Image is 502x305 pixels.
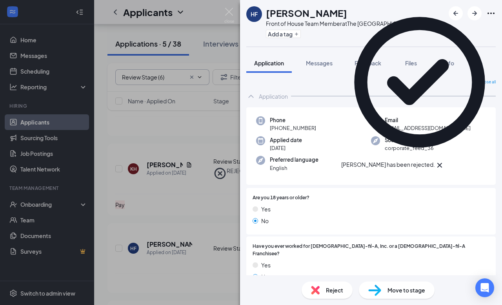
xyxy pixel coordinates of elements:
[253,243,489,258] span: Have you ever worked for [DEMOGRAPHIC_DATA]-fil-A, Inc. or a [DEMOGRAPHIC_DATA]-fil-A Franchisee?
[259,92,288,100] div: Application
[253,194,309,202] span: Are you 18 years or older?
[266,30,301,38] button: PlusAdd a tag
[387,286,425,294] span: Move to stage
[270,116,316,124] span: Phone
[341,161,435,170] div: [PERSON_NAME] has been rejected.
[266,6,347,20] h1: [PERSON_NAME]
[261,205,271,213] span: Yes
[294,32,299,36] svg: Plus
[270,164,318,172] span: English
[270,124,316,132] span: [PHONE_NUMBER]
[254,60,284,67] span: Application
[270,144,302,152] span: [DATE]
[306,60,333,67] span: Messages
[270,156,318,164] span: Preferred language
[270,136,302,144] span: Applied date
[475,278,494,297] div: Open Intercom Messenger
[261,261,271,269] span: Yes
[266,20,415,27] div: Front of House Team Member at The [GEOGRAPHIC_DATA]
[435,161,444,170] svg: Cross
[246,92,256,101] svg: ChevronUp
[341,4,498,161] svg: CheckmarkCircle
[261,217,269,225] span: No
[261,273,269,281] span: No
[251,10,258,18] div: HF
[326,286,343,294] span: Reject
